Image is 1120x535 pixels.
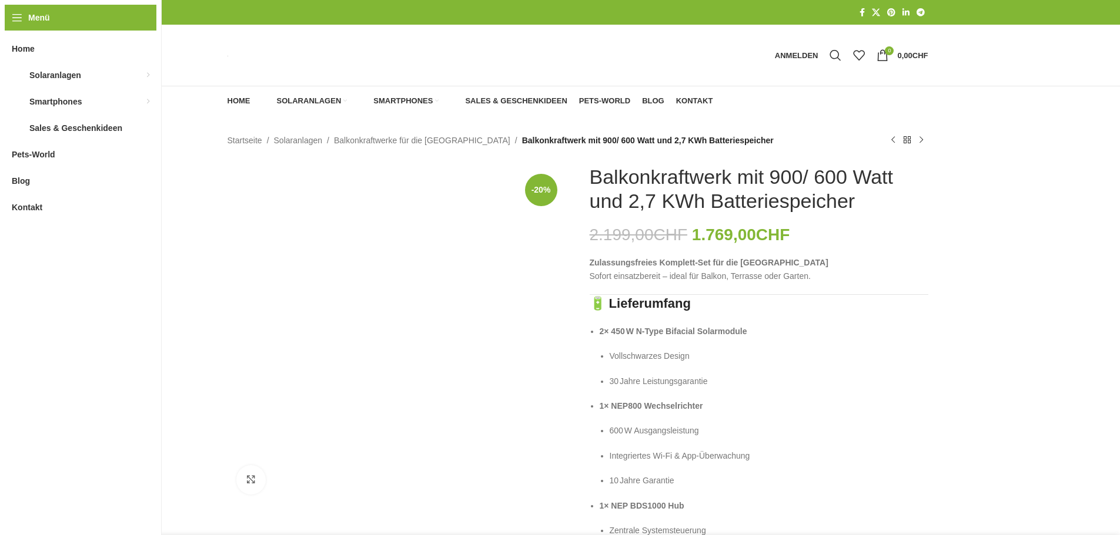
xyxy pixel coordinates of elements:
a: Solaranlagen [262,89,347,113]
a: Sales & Geschenkideen [450,89,567,113]
a: Startseite [228,134,262,147]
span: CHF [756,226,790,244]
a: Vorheriges Produkt [886,133,900,147]
span: CHF [654,226,688,244]
span: Smartphones [29,91,82,112]
a: Pets-World [579,89,630,113]
span: Sales & Geschenkideen [29,117,122,139]
a: Suche [824,43,847,67]
nav: Breadcrumb [228,134,774,147]
p: 30 Jahre Leistungsgarantie [610,375,928,388]
img: Balkonkraftwerk mit Speicher [228,165,566,503]
a: Balkonkraftwerke für die [GEOGRAPHIC_DATA] [334,134,510,147]
a: Facebook Social Link [856,5,868,21]
a: Pinterest Social Link [884,5,899,21]
span: -20% [525,174,557,206]
bdi: 2.199,00 [590,226,688,244]
span: Blog [642,96,664,106]
img: Smartphones [12,96,24,107]
strong: 2× 450 W N‑Type Bifacial Solarmodule [600,327,747,336]
span: CHF [912,51,928,60]
strong: 1× NEP BDS1000 Hub [600,501,684,510]
bdi: 1.769,00 [692,226,790,244]
span: Balkonkraftwerk mit 900/ 600 Watt und 2,7 KWh Batteriespeicher [522,134,774,147]
p: 600 W Ausgangsleistung [610,424,928,437]
span: Menü [28,11,50,24]
a: X Social Link [868,5,884,21]
img: Solaranlagen [12,69,24,81]
a: Logo der Website [228,51,228,60]
a: Nächstes Produkt [914,133,928,147]
div: Hauptnavigation [222,89,719,113]
a: LinkedIn Social Link [899,5,913,21]
div: Meine Wunschliste [847,43,871,67]
span: 0 [885,46,894,55]
span: Kontakt [676,96,713,106]
a: Blog [642,89,664,113]
a: Telegram Social Link [913,5,928,21]
span: Anmelden [775,52,818,59]
a: Anmelden [769,43,824,67]
span: Blog [12,170,30,191]
img: Smartphones [359,96,369,106]
a: Smartphones [359,89,439,113]
span: Home [12,38,35,59]
strong: 1× NEP800 Wechselrichter [600,401,703,410]
p: Vollschwarzes Design [610,349,928,362]
span: Home [228,96,250,106]
img: Solaranlagen [262,96,273,106]
h1: Balkonkraftwerk mit 900/ 600 Watt und 2,7 KWh Batteriespeicher [590,165,928,213]
span: Pets-World [579,96,630,106]
p: Integriertes Wi‑Fi & App‑Überwachung [610,449,928,462]
p: Sofort einsatzbereit – ideal für Balkon, Terrasse oder Garten. [590,256,928,282]
span: Smartphones [373,96,433,106]
img: Sales & Geschenkideen [450,96,461,106]
a: Home [228,89,250,113]
span: Solaranlagen [29,65,81,86]
bdi: 0,00 [897,51,928,60]
a: Kontakt [676,89,713,113]
span: Sales & Geschenkideen [465,96,567,106]
span: Pets-World [12,144,55,165]
span: Kontakt [12,197,42,218]
a: Solaranlagen [274,134,323,147]
p: 10 Jahre Garantie [610,474,928,487]
img: Sales & Geschenkideen [12,122,24,134]
strong: Zulassungsfreies Komplett‑Set für die [GEOGRAPHIC_DATA] [590,258,828,267]
span: Solaranlagen [277,96,342,106]
h3: 🔋 Lieferumfang [590,295,928,313]
a: 0 0,00CHF [871,43,934,67]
